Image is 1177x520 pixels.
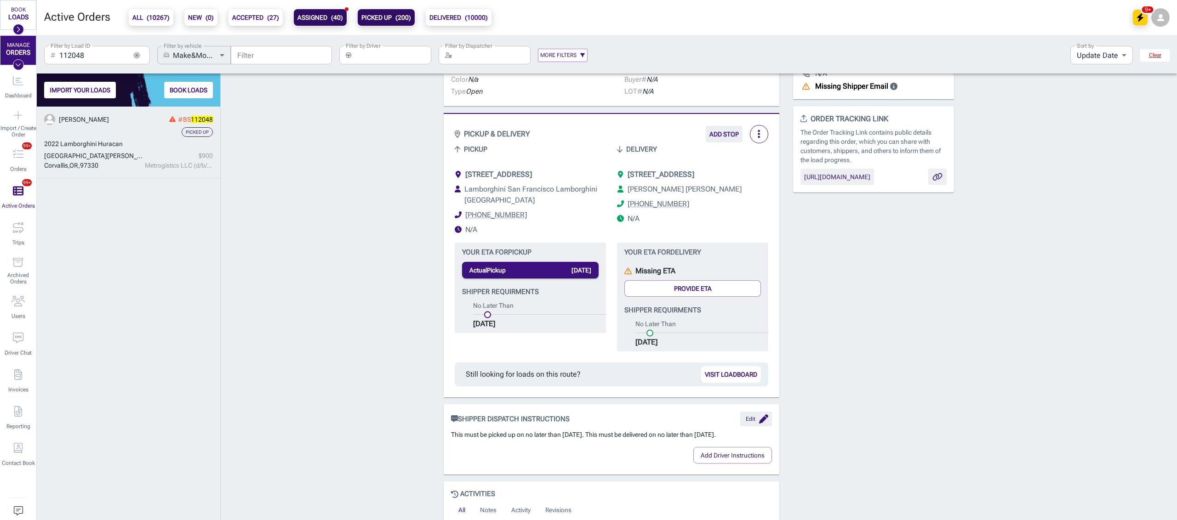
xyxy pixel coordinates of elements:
span: N/A [646,75,657,84]
div: $ 900 [145,151,213,161]
div: Metrogistics LLC (d/b/a ACERTUS) [145,161,213,170]
span: ( 0 ) [206,14,214,21]
p: [DATE] [635,337,761,348]
p: Missing ETA [635,266,675,277]
span: [DATE] [571,265,591,276]
a: [PHONE_NUMBER] [465,209,527,220]
span: Working hours [628,214,640,223]
p: This must be picked up on no later than [DATE]. This must be delivered on no later than [DATE]. [451,430,772,440]
button: ALL(10267) [129,9,173,26]
p: The Order Tracking Link contains public details regarding this order, which you can share with cu... [800,128,947,165]
span: Actual Pickup [469,265,506,276]
label: Filter by Dispatcher [445,42,492,50]
button: MORE FILTERS [538,49,588,62]
span: 2022 [44,140,59,147]
b: ALL [132,12,170,23]
p: ORDER TRACKING LINK [800,113,947,124]
span: Lamborghini Huracan [60,140,123,147]
span: N/a [468,75,478,84]
p: Color [451,74,510,85]
div: ORDERS [6,49,30,56]
p: ACTIVITIES [460,489,495,499]
label: Sort by [1077,42,1094,50]
button: Add Driver Instructions [693,447,772,463]
span: Shipper requirments [624,304,761,316]
p: No Later Than [473,301,599,311]
span: 97330 [80,162,98,169]
span: Reporting [6,423,30,430]
button: ActualPickup[DATE] [462,262,599,278]
button: NEW(0) [184,9,217,26]
button: Provide ETA [624,280,761,297]
span: ( 10267 ) [147,14,170,21]
button: PICKED UP(200) [358,9,415,26]
span: [PERSON_NAME] [PERSON_NAME] [628,185,742,193]
button: IMPORT YOUR LOADS [44,82,116,98]
span: Shipper requirments [462,286,599,298]
mark: 112048 [191,116,213,123]
b: ACCEPTED [232,12,279,23]
b: PICKED UP [361,12,411,23]
span: ( 10000 ) [465,14,488,21]
span: Picked Up [186,130,209,135]
div: MANAGE [7,42,30,49]
span: Invoices [8,386,29,393]
button: ADD STOP [706,126,743,142]
span: N/A [642,87,653,96]
label: Filter by vehicle [164,42,202,50]
span: 99+ [22,179,32,186]
p: LOT# [624,86,772,97]
span: ( 40 ) [331,14,343,21]
div: LOADS [8,13,29,21]
span: ( 27 ) [267,14,279,21]
span: Corvallis [44,162,68,169]
div: Roman Kononov [59,115,109,124]
strong: PICKUP & DELIVERY [464,129,530,140]
label: Filter by Driver [346,42,381,50]
span: Delivery [626,143,657,155]
span: Working hours [465,225,477,234]
b: DELIVERED [429,12,488,23]
p: SHIPPER DISPATCH INSTRUCTIONS [451,414,570,424]
span: Your ETA for Delivery [624,246,761,258]
p: Missing Shipper Email [815,81,888,92]
span: [STREET_ADDRESS] [628,170,694,179]
h5: Active Orders [44,10,110,25]
span: [GEOGRAPHIC_DATA][PERSON_NAME] [44,152,157,159]
div: BOOK [11,7,26,13]
span: Open [466,87,482,96]
span: 9+ [1141,5,1155,14]
span: Pickup [464,143,487,155]
p: [DATE] [473,318,599,329]
span: Driver Chat [5,350,32,356]
span: 99+ [22,142,32,149]
span: Your ETA for Pickup [462,246,599,258]
a: [PHONE_NUMBER] [628,198,689,209]
button: Preview [800,169,874,185]
span: , [78,162,80,169]
a: Roman Kononov#BS112048Picked Up2022 Lamborghini Huracan[GEOGRAPHIC_DATA][PERSON_NAME]Corvallis,OR... [37,107,220,178]
p: N/A [815,68,827,79]
span: [STREET_ADDRESS] [465,170,532,179]
p: No Later Than [635,320,761,329]
span: Orders [10,166,27,172]
span: ( 200 ) [395,14,411,21]
svg: Add shipper email to automatically send BOLs, status updates and others. [890,83,897,90]
span: Trips [12,239,24,246]
button: DELIVERED(10000) [426,9,491,26]
span: OR [69,162,78,169]
button: Edit [740,412,772,426]
div: grid [37,107,220,520]
button: Clear [1140,49,1170,62]
div: Make&Model [173,46,231,64]
h6: Still looking for loads on this route? [466,368,581,381]
button: VISIT LOADBOARD [701,366,761,383]
span: Contact Book [2,460,35,466]
b: ASSIGNED [297,12,343,23]
div: Update Date [1070,46,1133,64]
button: ASSIGNED(40) [294,9,347,26]
b: NEW [188,12,214,23]
p: Buyer# [624,74,772,85]
span: Active Orders [2,203,35,209]
p: Type [451,86,510,97]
